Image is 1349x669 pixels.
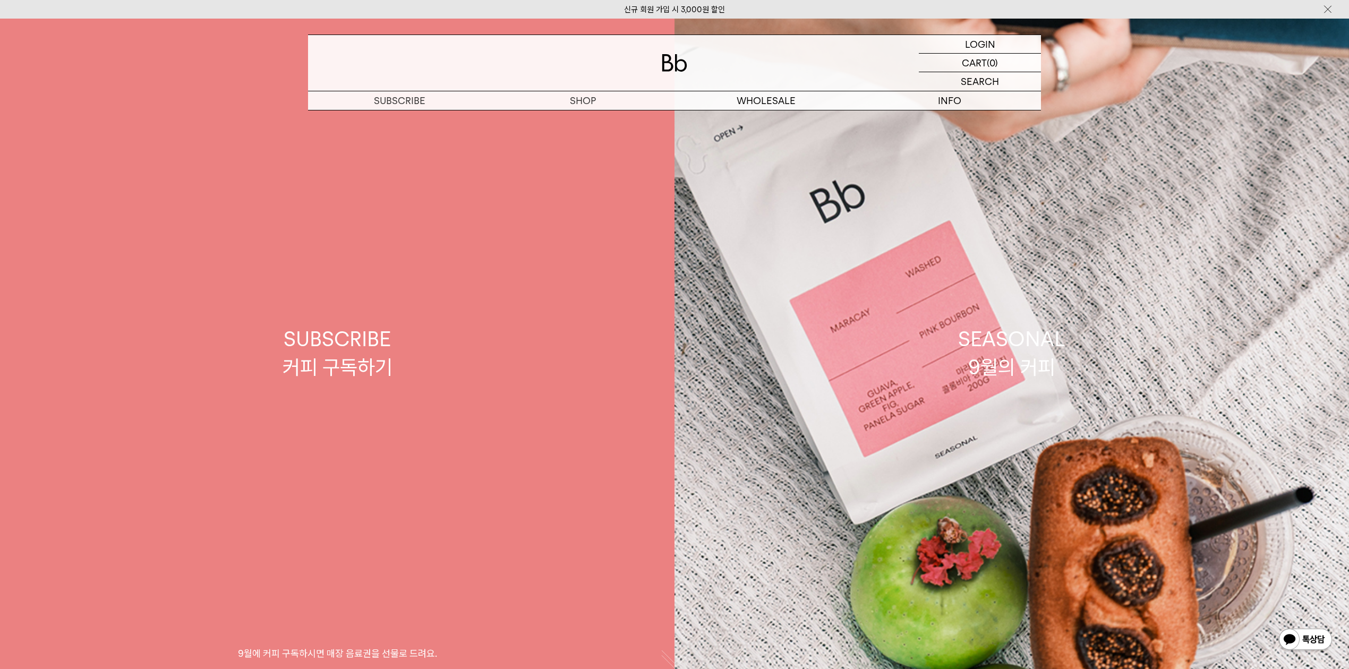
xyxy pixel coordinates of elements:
[961,72,999,91] p: SEARCH
[987,54,998,72] p: (0)
[624,5,725,14] a: 신규 회원 가입 시 3,000원 할인
[674,91,858,110] p: WHOLESALE
[962,54,987,72] p: CART
[858,91,1041,110] p: INFO
[965,35,995,53] p: LOGIN
[919,54,1041,72] a: CART (0)
[491,91,674,110] a: SHOP
[1278,628,1333,653] img: 카카오톡 채널 1:1 채팅 버튼
[662,54,687,72] img: 로고
[308,91,491,110] a: SUBSCRIBE
[283,325,392,381] div: SUBSCRIBE 커피 구독하기
[958,325,1065,381] div: SEASONAL 9월의 커피
[919,35,1041,54] a: LOGIN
